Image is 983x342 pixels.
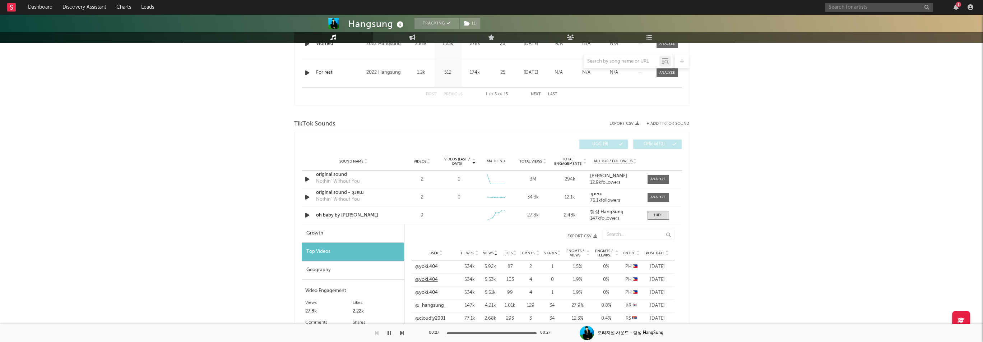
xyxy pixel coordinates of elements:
span: TikTok Sounds [294,120,335,128]
span: ( 1 ) [459,18,481,29]
span: of [498,93,502,96]
span: 🇵🇭 [633,277,637,282]
div: 147k [461,302,479,309]
div: [DATE] [519,69,543,76]
div: 1.5 % [565,263,590,270]
div: 2.22k [353,307,400,316]
div: 6M Trend [479,159,513,164]
div: 12.9k followers [590,180,640,185]
div: 2.82k [409,40,433,47]
div: 278k [463,40,487,47]
a: @yoki.404 [415,289,438,296]
div: Top Videos [302,243,404,261]
div: KR [622,302,640,309]
div: Shares [353,318,400,327]
div: [DATE] [644,315,671,322]
div: 5.51k [482,289,499,296]
span: Cntry. [623,251,636,255]
strong: [PERSON_NAME] [590,174,627,178]
span: 🇵🇭 [633,264,637,269]
div: 534k [461,263,479,270]
span: to [489,93,493,96]
div: 2.68k [482,315,499,322]
div: Views [305,298,353,307]
a: ʞɹɐɯ [590,192,640,197]
span: Author / Followers [594,159,632,164]
div: 34.3k [516,194,550,201]
div: N/A [547,40,571,47]
div: [DATE] [644,302,671,309]
div: 2 [405,194,439,201]
div: 0 [458,176,460,183]
button: Next [531,92,541,96]
a: @cloudly2001 [415,315,445,322]
div: 512 [436,69,460,76]
span: Official ( 0 ) [638,142,671,146]
div: Worried [316,40,363,47]
div: 0 % [594,276,619,283]
div: 534k [461,289,479,296]
div: PH [622,276,640,283]
div: For rest [316,69,363,76]
div: RS [622,315,640,322]
div: 77.1k [461,315,479,322]
div: 294k [553,176,586,183]
span: Sound Name [339,159,363,164]
div: Nothin' Without You [316,196,360,203]
div: 75.1k followers [590,198,640,203]
div: 1.23k [436,40,460,47]
div: 1.9 % [565,276,590,283]
span: Videos (last 7 days) [442,157,471,166]
div: 1.9 % [565,289,590,296]
div: 2022 Hangsung [366,68,405,77]
div: [DATE] [644,289,671,296]
button: Previous [444,92,463,96]
button: Tracking [414,18,459,29]
input: Search by song name or URL [584,59,659,64]
div: 12.1k [553,194,586,201]
span: UGC ( 9 ) [584,142,617,146]
span: Total Views [519,159,542,164]
div: 1.2k [409,69,433,76]
div: 9 [405,212,439,219]
div: 34 [543,302,561,309]
div: Video Engagement [305,287,400,295]
div: 1 5 15 [477,90,516,99]
input: Search... [603,230,674,240]
div: 4 [522,276,540,283]
a: @_hangsung_ [415,302,447,309]
div: 8 [956,2,961,7]
div: 27.8k [516,212,550,219]
button: (1) [460,18,480,29]
span: Likes [504,251,513,255]
div: 3 [522,315,540,322]
div: [DATE] [644,263,671,270]
div: 293 [502,315,518,322]
div: N/A [547,69,571,76]
a: @yoki.404 [415,276,438,283]
button: Last [548,92,557,96]
div: 12.3 % [565,315,590,322]
div: 2.48k [553,212,586,219]
span: 🇰🇷 [632,303,637,308]
div: 99 [502,289,518,296]
strong: 행성 HangSung [590,210,623,214]
span: Shares [544,251,557,255]
span: Views [483,251,493,255]
div: 2022 Hangsung [366,40,405,48]
div: Nothin' Without You [316,178,360,185]
div: 34 [543,315,561,322]
div: 26 [490,40,515,47]
input: Search for artists [825,3,933,12]
button: First [426,92,436,96]
div: 534k [461,276,479,283]
div: Geography [302,261,404,279]
div: 2 [405,176,439,183]
a: oh baby by [PERSON_NAME] [316,212,391,219]
div: 147k followers [590,216,640,221]
div: 174k [463,69,487,76]
div: 0 % [594,263,619,270]
div: 1 [543,263,561,270]
div: 129 [522,302,540,309]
